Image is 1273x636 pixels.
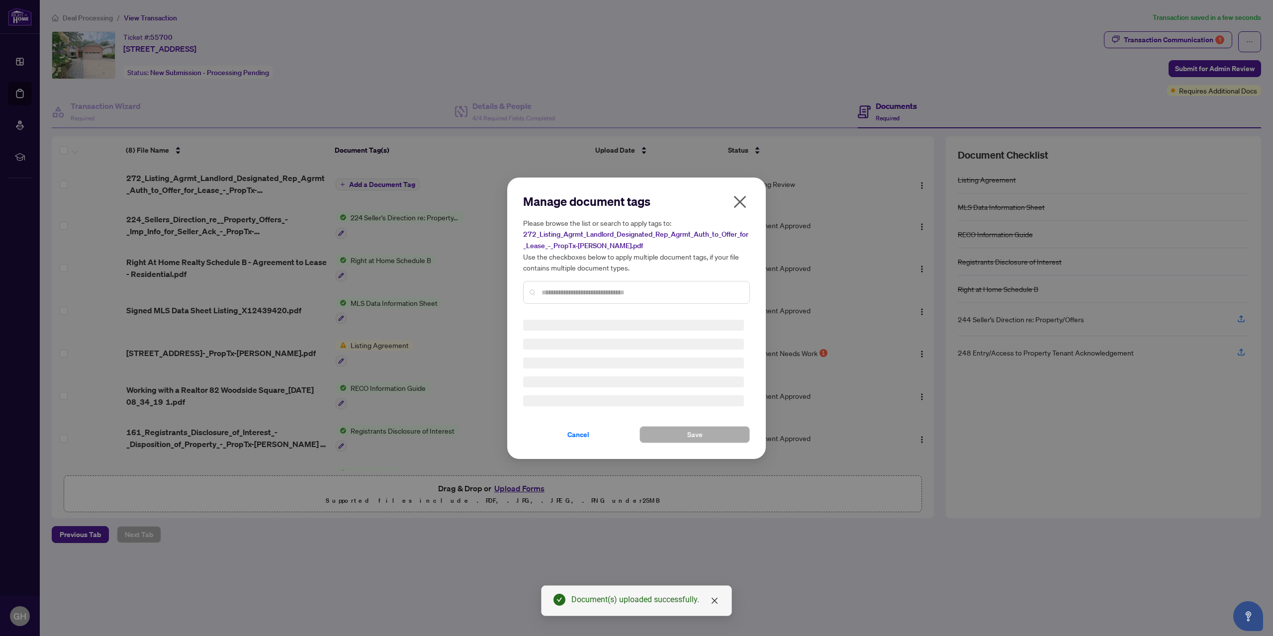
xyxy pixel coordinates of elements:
[711,597,719,605] span: close
[639,426,750,443] button: Save
[523,217,750,273] h5: Please browse the list or search to apply tags to: Use the checkboxes below to apply multiple doc...
[523,426,634,443] button: Cancel
[567,427,589,443] span: Cancel
[523,230,748,250] span: 272_Listing_Agrmt_Landlord_Designated_Rep_Agrmt_Auth_to_Offer_for_Lease_-_PropTx-[PERSON_NAME].pdf
[732,194,748,210] span: close
[1233,601,1263,631] button: Open asap
[523,193,750,209] h2: Manage document tags
[571,594,720,606] div: Document(s) uploaded successfully.
[709,595,720,606] a: Close
[553,594,565,606] span: check-circle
